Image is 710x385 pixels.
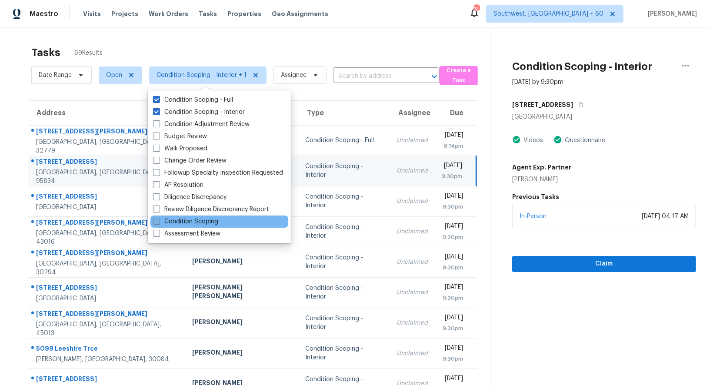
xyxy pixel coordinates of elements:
[442,233,463,242] div: 9:30pm
[442,294,463,302] div: 9:30pm
[442,252,463,263] div: [DATE]
[519,259,689,269] span: Claim
[512,113,696,121] div: [GEOGRAPHIC_DATA]
[442,161,462,172] div: [DATE]
[442,192,463,202] div: [DATE]
[440,66,478,85] button: Create a Task
[153,120,250,129] label: Condition Adjustment Review
[512,78,563,86] div: [DATE] by 9:30pm
[36,157,178,168] div: [STREET_ADDRESS]
[83,10,101,18] span: Visits
[397,349,428,358] div: Unclaimed
[227,10,261,18] span: Properties
[442,283,463,294] div: [DATE]
[305,192,383,210] div: Condition Scoping - Interior
[36,203,178,212] div: [GEOGRAPHIC_DATA]
[397,288,428,297] div: Unclaimed
[36,218,178,229] div: [STREET_ADDRESS][PERSON_NAME]
[153,108,245,116] label: Condition Scoping - Interior
[153,156,227,165] label: Change Order Review
[397,319,428,327] div: Unclaimed
[199,11,217,17] span: Tasks
[442,324,463,333] div: 9:30pm
[36,168,178,186] div: [GEOGRAPHIC_DATA], [GEOGRAPHIC_DATA], 95834
[553,135,562,144] img: Artifact Present Icon
[28,101,185,125] th: Address
[36,138,178,155] div: [GEOGRAPHIC_DATA], [GEOGRAPHIC_DATA], 32779
[192,283,291,302] div: [PERSON_NAME] [PERSON_NAME]
[333,70,415,83] input: Search by address
[36,320,178,338] div: [GEOGRAPHIC_DATA], [GEOGRAPHIC_DATA], 45013
[305,162,383,179] div: Condition Scoping - Interior
[442,344,463,355] div: [DATE]
[305,253,383,271] div: Condition Scoping - Interior
[397,197,428,206] div: Unclaimed
[512,135,521,144] img: Artifact Present Icon
[36,344,178,355] div: 5099 Leeshire Trce
[111,10,138,18] span: Projects
[442,263,463,272] div: 9:30pm
[153,169,283,177] label: Followup Specialty Inspection Requested
[644,10,697,18] span: [PERSON_NAME]
[428,70,440,83] button: Open
[157,71,247,80] span: Condition Scoping - Interior + 1
[442,202,463,211] div: 9:30pm
[512,192,696,201] h5: Previous Tasks
[153,144,207,153] label: Walk Proposed
[74,49,103,57] span: 69 Results
[153,205,269,214] label: Review Diligence Discrepancy Report
[281,71,307,80] span: Assignee
[36,309,178,320] div: [STREET_ADDRESS][PERSON_NAME]
[305,136,383,145] div: Condition Scoping - Full
[36,192,178,203] div: [STREET_ADDRESS]
[36,294,178,303] div: [GEOGRAPHIC_DATA]
[442,222,463,233] div: [DATE]
[36,355,178,364] div: [PERSON_NAME], [GEOGRAPHIC_DATA], 30084
[30,10,58,18] span: Maestro
[153,217,218,226] label: Condition Scoping
[36,127,178,138] div: [STREET_ADDRESS][PERSON_NAME]
[442,172,462,181] div: 9:30pm
[106,71,122,80] span: Open
[153,96,233,104] label: Condition Scoping - Full
[36,283,178,294] div: [STREET_ADDRESS]
[442,131,463,142] div: [DATE]
[442,313,463,324] div: [DATE]
[390,101,435,125] th: Assignee
[435,101,477,125] th: Due
[36,259,178,277] div: [GEOGRAPHIC_DATA], [GEOGRAPHIC_DATA], 30294
[272,10,328,18] span: Geo Assignments
[512,100,573,109] h5: [STREET_ADDRESS]
[397,258,428,266] div: Unclaimed
[520,213,547,219] a: In-Person
[397,166,428,175] div: Unclaimed
[192,318,291,329] div: [PERSON_NAME]
[149,10,188,18] span: Work Orders
[305,284,383,301] div: Condition Scoping - Interior
[562,136,605,145] div: Questionnaire
[444,66,473,86] span: Create a Task
[512,62,652,71] h2: Condition Scoping - Interior
[642,212,689,221] div: [DATE] 04:17 AM
[442,355,463,363] div: 9:30pm
[153,132,207,141] label: Budget Review
[36,229,178,246] div: [GEOGRAPHIC_DATA], [GEOGRAPHIC_DATA], 43016
[442,374,463,385] div: [DATE]
[153,229,220,238] label: Assessment Review
[298,101,390,125] th: Type
[192,257,291,268] div: [PERSON_NAME]
[153,181,203,189] label: AP Resolution
[31,48,60,57] h2: Tasks
[192,348,291,359] div: [PERSON_NAME]
[305,345,383,362] div: Condition Scoping - Interior
[305,314,383,332] div: Condition Scoping - Interior
[397,227,428,236] div: Unclaimed
[473,5,480,14] div: 741
[512,256,696,272] button: Claim
[442,142,463,150] div: 6:14pm
[573,97,585,113] button: Copy Address
[39,71,72,80] span: Date Range
[305,223,383,240] div: Condition Scoping - Interior
[36,249,178,259] div: [STREET_ADDRESS][PERSON_NAME]
[397,136,428,145] div: Unclaimed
